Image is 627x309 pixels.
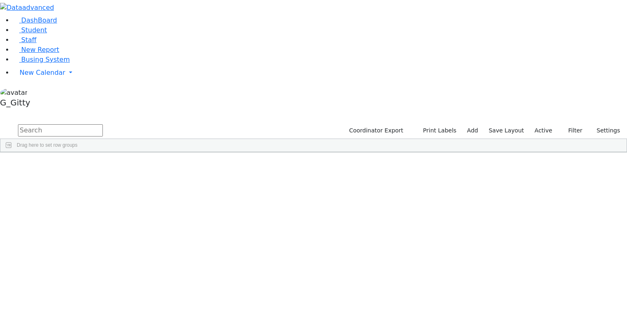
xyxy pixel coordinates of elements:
span: Student [21,26,47,34]
button: Settings [586,124,624,137]
span: New Report [21,46,59,54]
span: DashBoard [21,16,57,24]
span: Busing System [21,56,70,63]
a: DashBoard [13,16,57,24]
input: Search [18,124,103,137]
button: Filter [558,124,586,137]
a: Add [463,124,482,137]
a: New Calendar [13,65,627,81]
button: Save Layout [485,124,527,137]
a: New Report [13,46,59,54]
a: Staff [13,36,36,44]
button: Print Labels [414,124,460,137]
span: New Calendar [20,69,65,76]
a: Student [13,26,47,34]
span: Staff [21,36,36,44]
button: Coordinator Export [344,124,407,137]
label: Active [531,124,556,137]
a: Busing System [13,56,70,63]
span: Drag here to set row groups [17,142,78,148]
